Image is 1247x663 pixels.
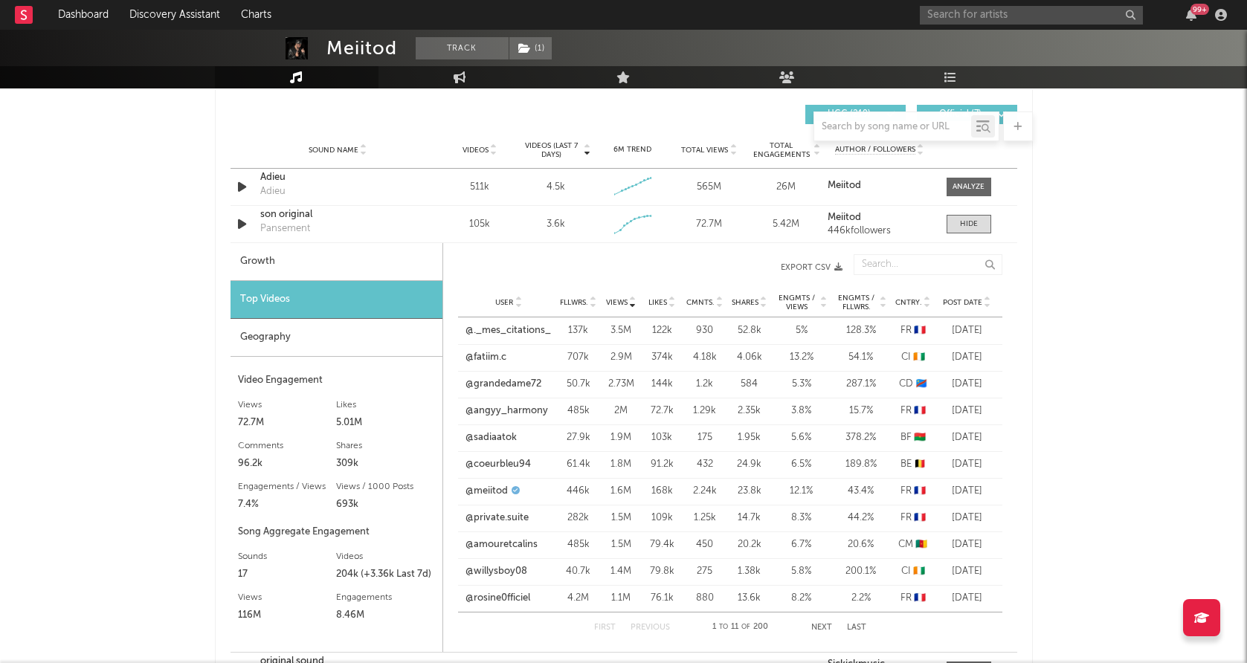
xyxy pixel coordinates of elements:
[336,589,435,607] div: Engagements
[920,6,1143,25] input: Search for artists
[828,181,861,190] strong: Meiitod
[835,404,887,418] div: 15.7 %
[835,537,887,552] div: 20.6 %
[606,298,628,307] span: Views
[463,146,489,155] span: Videos
[835,323,887,338] div: 128.3 %
[854,254,1002,275] input: Search...
[835,484,887,499] div: 43.4 %
[731,484,768,499] div: 23.8k
[686,404,724,418] div: 1.29k
[835,430,887,445] div: 378.2 %
[835,350,887,365] div: 54.1 %
[776,350,828,365] div: 13.2 %
[645,457,679,472] div: 91.2k
[645,430,679,445] div: 103k
[336,607,435,624] div: 8.46M
[776,537,828,552] div: 6.7 %
[776,377,828,392] div: 5.3 %
[719,624,728,630] span: to
[895,404,932,418] div: FR
[260,207,416,222] a: son original
[605,484,638,499] div: 1.6M
[835,377,887,392] div: 287.1 %
[560,457,597,472] div: 61.4k
[238,455,337,473] div: 96.2k
[547,180,565,195] div: 4.5k
[814,121,971,133] input: Search by song name or URL
[939,564,995,579] div: [DATE]
[326,37,397,59] div: Meiitod
[731,457,768,472] div: 24.9k
[835,294,878,311] span: Engmts / Fllwrs.
[835,564,887,579] div: 200.1 %
[509,37,552,59] button: (1)
[731,323,768,338] div: 52.8k
[605,511,638,525] div: 1.5M
[336,548,435,566] div: Videos
[336,566,435,583] div: 204k (+3.36k Last 7d)
[465,591,530,606] a: @rosine0fficiel
[560,350,597,365] div: 707k
[445,217,515,232] div: 105k
[917,105,1017,124] button: Official(7)
[231,319,442,357] div: Geography
[465,457,531,472] a: @coeurbleu94
[776,430,828,445] div: 5.6 %
[895,430,932,445] div: BF
[631,624,670,632] button: Previous
[751,217,820,232] div: 5.42M
[686,537,724,552] div: 450
[465,404,548,418] a: @angyy_harmony
[686,591,724,606] div: 880
[776,591,828,606] div: 8.2 %
[238,372,435,389] div: Video Engagement
[309,146,358,155] span: Sound Name
[231,281,442,319] div: Top Videos
[700,618,782,636] div: 1 11 200
[914,513,926,523] span: 🇫🇷
[605,350,638,365] div: 2.9M
[560,484,597,499] div: 446k
[939,511,995,525] div: [DATE]
[686,457,724,472] div: 432
[895,564,932,579] div: CI
[731,350,768,365] div: 4.06k
[465,377,541,392] a: @grandedame72
[336,455,435,473] div: 309k
[811,624,832,632] button: Next
[914,433,926,442] span: 🇧🇫
[238,396,337,414] div: Views
[560,298,588,307] span: Fllwrs.
[895,537,932,552] div: CM
[238,607,337,624] div: 116M
[835,457,887,472] div: 189.8 %
[674,180,744,195] div: 565M
[336,478,435,496] div: Views / 1000 Posts
[943,298,982,307] span: Post Date
[776,564,828,579] div: 5.8 %
[473,263,842,272] button: Export CSV
[238,478,337,496] div: Engagements / Views
[828,226,931,236] div: 446k followers
[605,537,638,552] div: 1.5M
[336,437,435,455] div: Shares
[805,105,906,124] button: UGC(219)
[776,323,828,338] div: 5 %
[732,298,758,307] span: Shares
[416,37,509,59] button: Track
[238,523,435,541] div: Song Aggregate Engagement
[560,430,597,445] div: 27.9k
[835,145,915,155] span: Author / Followers
[828,213,931,223] a: Meiitod
[776,294,819,311] span: Engmts / Views
[547,217,565,232] div: 3.6k
[914,593,926,603] span: 🇫🇷
[895,511,932,525] div: FR
[686,430,724,445] div: 175
[895,377,932,392] div: CD
[895,457,932,472] div: BE
[895,298,922,307] span: Cntry.
[939,377,995,392] div: [DATE]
